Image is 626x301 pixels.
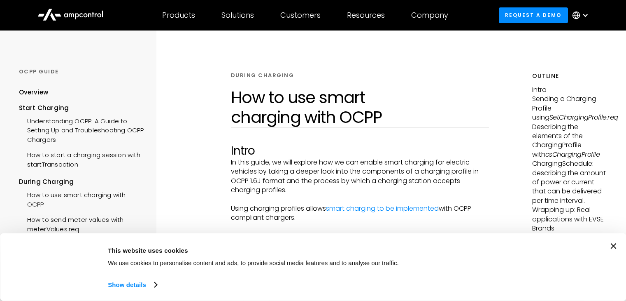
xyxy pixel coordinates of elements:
div: Customers [280,11,321,20]
a: How to start a charging session with startTransaction [19,146,144,171]
h2: Intro [231,144,489,158]
p: ‍ [231,195,489,204]
p: In this guide, we will explore how we can enable smart charging for electric vehicles by taking a... [231,158,489,195]
h1: How to use smart charging with OCPP [231,87,489,127]
a: Understanding OCPP: A Guide to Setting Up and Troubleshooting OCPP Chargers [19,113,144,146]
p: A charging profile is a set of power limits with defined time values in seconds. For example, a c... [231,232,489,250]
button: Close banner [610,243,616,249]
button: Okay [477,243,595,267]
div: Solutions [221,11,254,20]
h5: Outline [532,72,607,80]
div: During Charging [19,177,144,186]
a: How to send meter values with meterValues.req [19,211,144,236]
a: Overview [19,88,49,103]
div: Start Charging [19,103,144,113]
p: Intro [532,85,607,94]
em: SetChargingProfile.req [549,113,618,122]
div: Overview [19,88,49,97]
div: This website uses cookies [108,245,459,255]
div: Resources [347,11,385,20]
p: Wrapping up: Real applications with EVSE Brands [532,205,607,233]
div: Products [162,11,195,20]
p: Describing the elements of the ChargingProfile with [532,122,607,160]
p: Sending a Charging Profile using [532,94,607,122]
div: Company [411,11,448,20]
p: ChargingSchedule: describing the amount of power or current that can be delivered per time interval. [532,159,607,205]
em: csChargingProfile [545,150,600,159]
p: ‍ [231,223,489,232]
span: We use cookies to personalise content and ads, to provide social media features and to analyse ou... [108,259,399,266]
a: Request a demo [499,7,568,23]
a: Show details [108,279,156,291]
div: OCPP GUIDE [19,68,144,75]
p: Using charging profiles allows with OCPP-compliant chargers. [231,204,489,223]
a: How to use smart charging with OCPP [19,186,144,211]
div: DURING CHARGING [231,72,294,79]
a: smart charging to be implemented [326,204,439,213]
